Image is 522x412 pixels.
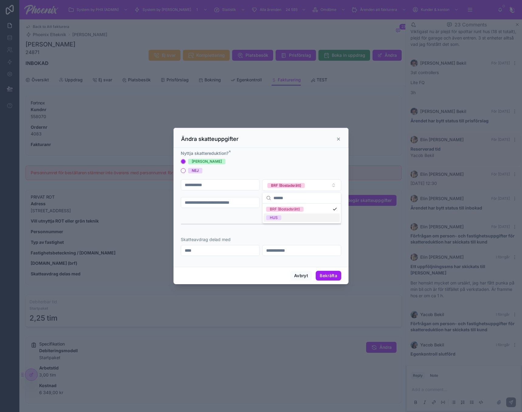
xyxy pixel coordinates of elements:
button: Avbryt [290,271,312,281]
h3: Ändra skatteuppgifter [181,135,239,143]
div: BRF (Bostadsrätt) [270,207,300,212]
button: Bekräfta [316,271,341,281]
span: Nyttja skattereduktion? [181,151,228,156]
div: NEJ [192,168,199,173]
div: Suggestions [263,204,341,223]
div: BRF (Bostadsrätt) [271,183,301,188]
button: Select Button [262,179,341,191]
div: [PERSON_NAME] [192,159,222,164]
span: Skatteavdrag delad med [181,237,231,242]
div: HUS [270,215,278,220]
